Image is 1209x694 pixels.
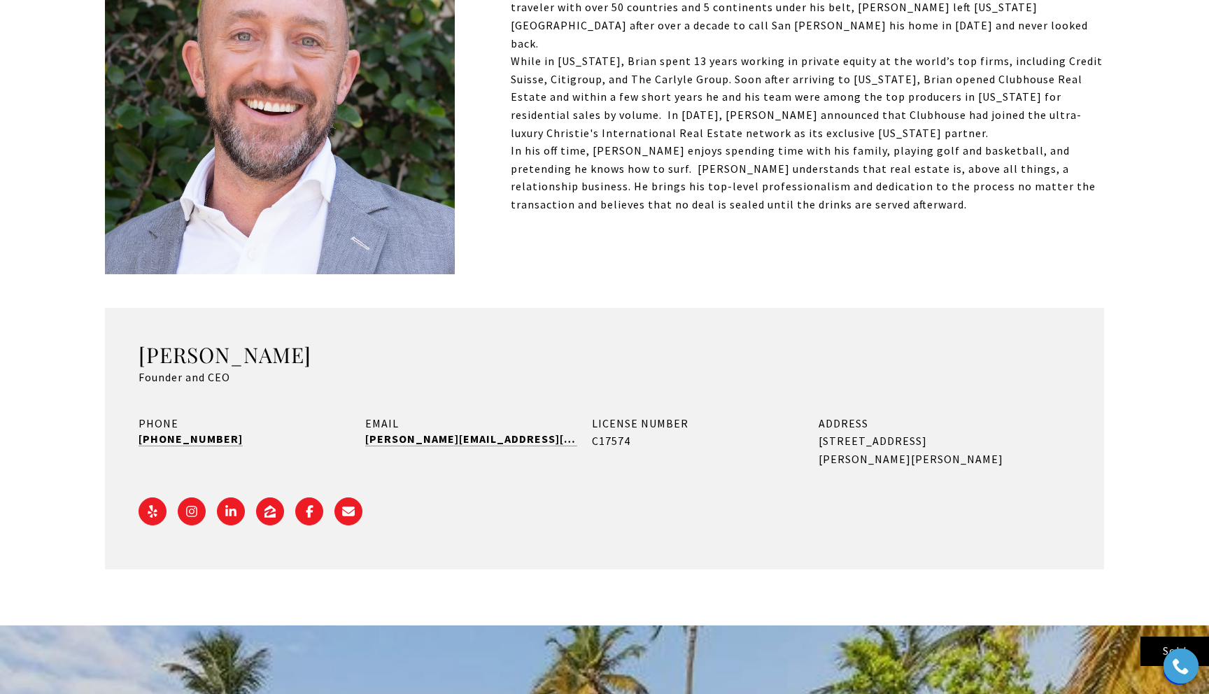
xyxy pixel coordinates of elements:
div: Sold [1140,637,1209,666]
a: ZILLOW [256,497,284,525]
p: In his off time, [PERSON_NAME] enjoys spending time with his family, playing golf and basketball,... [105,142,1104,213]
div: LICENSE NUMBER [592,415,804,433]
a: [PERSON_NAME][EMAIL_ADDRESS][DOMAIN_NAME] [365,432,577,446]
div: ADDRESS [819,415,1012,433]
div: C17574 [592,415,804,469]
a: LINKEDIN [217,497,245,525]
a: call (787) 400-0699 [139,432,243,446]
div: Founder and CEO [139,341,1070,387]
div: EMAIL [365,415,577,433]
a: FACEBOOK [295,497,323,525]
a: INSTAGRAM [178,497,206,525]
a: YELP [139,497,167,525]
h3: [PERSON_NAME] [139,341,1070,369]
p: While in [US_STATE], Brian spent 13 years working in private equity at the world’s top firms, inc... [105,52,1104,142]
a: send an email to brian@cirepr.com [334,497,362,525]
div: [STREET_ADDRESS][PERSON_NAME][PERSON_NAME] [819,415,1012,469]
div: PHONE [139,415,351,433]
